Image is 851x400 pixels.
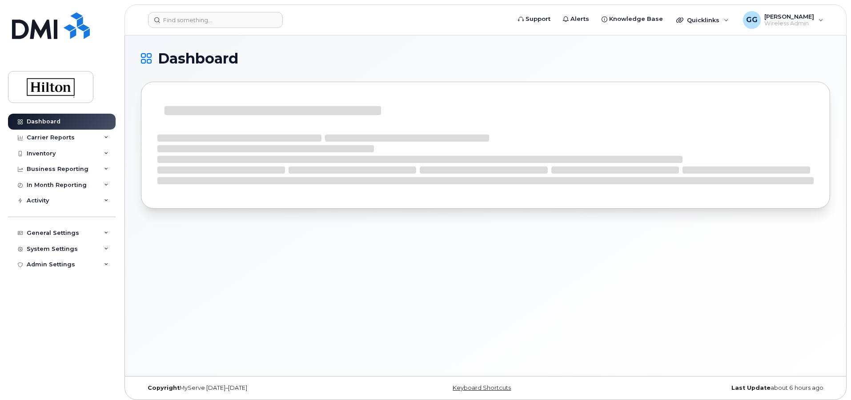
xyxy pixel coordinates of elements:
[158,52,238,65] span: Dashboard
[148,384,180,391] strong: Copyright
[600,384,830,392] div: about 6 hours ago
[731,384,771,391] strong: Last Update
[453,384,511,391] a: Keyboard Shortcuts
[141,384,371,392] div: MyServe [DATE]–[DATE]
